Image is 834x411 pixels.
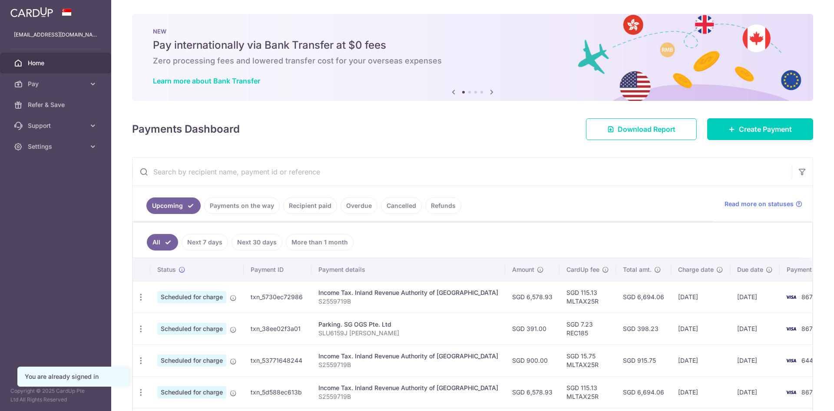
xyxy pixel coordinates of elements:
[623,265,652,274] span: Total amt.
[730,281,780,313] td: [DATE]
[801,325,817,332] span: 8679
[725,200,802,208] a: Read more on statuses
[671,313,730,344] td: [DATE]
[318,384,498,392] div: Income Tax. Inland Revenue Authority of [GEOGRAPHIC_DATA]
[782,387,800,398] img: Bank Card
[381,197,422,214] a: Cancelled
[512,265,534,274] span: Amount
[566,265,599,274] span: CardUp fee
[232,234,282,251] a: Next 30 days
[559,344,616,376] td: SGD 15.75 MLTAX25R
[801,293,817,301] span: 8679
[14,30,97,39] p: [EMAIL_ADDRESS][DOMAIN_NAME]
[28,142,85,151] span: Settings
[318,297,498,306] p: S2559719B
[618,124,675,134] span: Download Report
[782,324,800,334] img: Bank Card
[244,258,311,281] th: Payment ID
[341,197,377,214] a: Overdue
[25,372,121,381] div: You are already signed in
[782,292,800,302] img: Bank Card
[10,7,53,17] img: CardUp
[559,281,616,313] td: SGD 115.13 MLTAX25R
[737,265,763,274] span: Due date
[616,281,671,313] td: SGD 6,694.06
[671,281,730,313] td: [DATE]
[678,265,714,274] span: Charge date
[244,344,311,376] td: txn_53771648244
[505,313,559,344] td: SGD 391.00
[244,376,311,408] td: txn_5d588ec613b
[157,323,226,335] span: Scheduled for charge
[559,313,616,344] td: SGD 7.23 REC185
[725,200,794,208] span: Read more on statuses
[730,344,780,376] td: [DATE]
[182,234,228,251] a: Next 7 days
[801,357,817,364] span: 6449
[318,361,498,369] p: S2559719B
[204,197,280,214] a: Payments on the way
[425,197,461,214] a: Refunds
[318,352,498,361] div: Income Tax. Inland Revenue Authority of [GEOGRAPHIC_DATA]
[244,281,311,313] td: txn_5730ec72986
[616,344,671,376] td: SGD 915.75
[505,376,559,408] td: SGD 6,578.93
[283,197,337,214] a: Recipient paid
[730,313,780,344] td: [DATE]
[132,121,240,137] h4: Payments Dashboard
[28,121,85,130] span: Support
[157,265,176,274] span: Status
[244,313,311,344] td: txn_38ee02f3a01
[616,313,671,344] td: SGD 398.23
[616,376,671,408] td: SGD 6,694.06
[157,291,226,303] span: Scheduled for charge
[28,80,85,88] span: Pay
[132,158,792,186] input: Search by recipient name, payment id or reference
[28,59,85,67] span: Home
[739,124,792,134] span: Create Payment
[730,376,780,408] td: [DATE]
[132,14,813,101] img: Bank transfer banner
[153,28,792,35] p: NEW
[671,376,730,408] td: [DATE]
[782,355,800,366] img: Bank Card
[801,388,817,396] span: 8679
[28,100,85,109] span: Refer & Save
[147,234,178,251] a: All
[153,56,792,66] h6: Zero processing fees and lowered transfer cost for your overseas expenses
[146,197,201,214] a: Upcoming
[586,118,697,140] a: Download Report
[318,288,498,297] div: Income Tax. Inland Revenue Authority of [GEOGRAPHIC_DATA]
[707,118,813,140] a: Create Payment
[505,281,559,313] td: SGD 6,578.93
[505,344,559,376] td: SGD 900.00
[311,258,505,281] th: Payment details
[153,77,260,85] a: Learn more about Bank Transfer
[318,392,498,401] p: S2559719B
[318,329,498,337] p: SLU6159J [PERSON_NAME]
[157,386,226,398] span: Scheduled for charge
[318,320,498,329] div: Parking. SG OGS Pte. Ltd
[157,354,226,367] span: Scheduled for charge
[286,234,354,251] a: More than 1 month
[153,38,792,52] h5: Pay internationally via Bank Transfer at $0 fees
[671,344,730,376] td: [DATE]
[559,376,616,408] td: SGD 115.13 MLTAX25R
